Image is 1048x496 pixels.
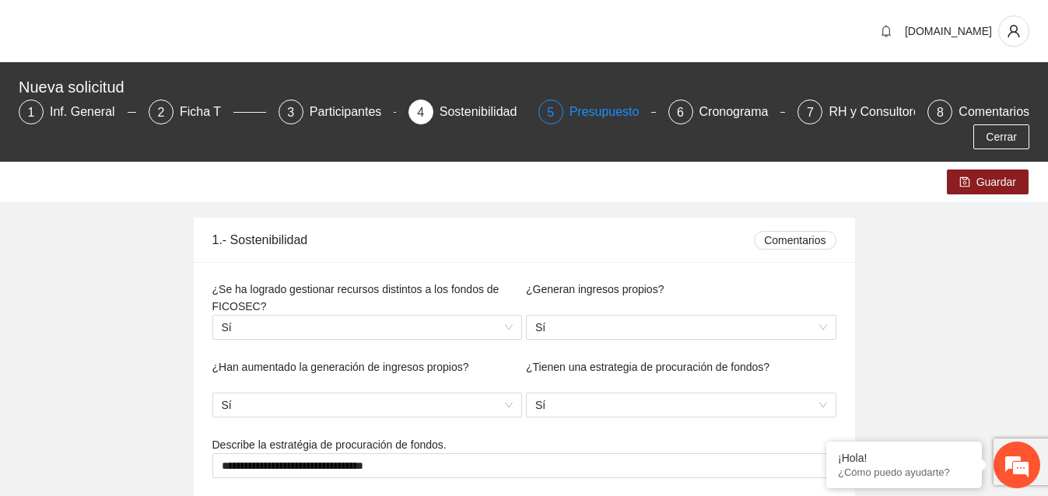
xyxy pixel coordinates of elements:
span: [DOMAIN_NAME] [905,25,992,37]
span: Sí [535,316,827,339]
div: Inf. General [50,100,128,124]
span: Sí [222,393,513,417]
div: Sostenibilidad [440,100,530,124]
span: save [959,176,970,189]
span: ¿Han aumentado la generación de ingresos propios? [212,361,475,373]
div: Comentarios [959,100,1029,124]
span: 8 [937,106,944,119]
span: Estamos en línea. [90,160,215,317]
span: 1.- Sostenibilidad [212,233,315,246]
div: 1Inf. General [19,100,136,124]
div: Chatee con nosotros ahora [81,79,261,100]
span: user [999,24,1029,38]
span: bell [875,25,898,37]
div: RH y Consultores [829,100,938,124]
div: ¡Hola! [838,452,970,464]
div: 8Comentarios [927,100,1029,124]
div: 5Presupuesto [538,100,656,124]
span: 5 [547,106,554,119]
div: 6Cronograma [668,100,786,124]
div: Ficha T [180,100,233,124]
div: 7RH y Consultores [797,100,915,124]
span: ¿Tienen una estrategia de procuración de fondos? [526,361,776,373]
button: user [998,16,1029,47]
button: bell [874,19,899,44]
span: 3 [287,106,294,119]
textarea: Escriba su mensaje y pulse “Intro” [8,330,296,385]
span: 1 [28,106,35,119]
span: 6 [677,106,684,119]
span: Cerrar [986,128,1017,145]
span: 4 [417,106,424,119]
span: ¿Generan ingresos propios? [526,283,670,295]
div: Presupuesto [570,100,652,124]
div: Participantes [310,100,394,124]
div: 4Sostenibilidad [408,100,526,124]
div: Cronograma [699,100,781,124]
span: 2 [157,106,164,119]
span: Sí [222,316,513,339]
span: Sí [535,393,827,417]
button: Comentarios [754,231,836,250]
span: Describe la estratégia de procuración de fondos. [212,438,453,451]
div: 3Participantes [279,100,396,124]
span: Guardar [976,173,1016,190]
button: Cerrar [973,124,1029,149]
p: ¿Cómo puedo ayudarte? [838,466,970,478]
div: 2Ficha T [149,100,266,124]
span: Comentarios [764,232,825,249]
button: saveGuardar [947,169,1029,194]
span: ¿Se ha logrado gestionar recursos distintos a los fondos de FICOSEC? [212,283,499,313]
div: Nueva solicitud [19,75,1020,100]
div: Minimizar ventana de chat en vivo [255,8,293,45]
span: 7 [807,106,814,119]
